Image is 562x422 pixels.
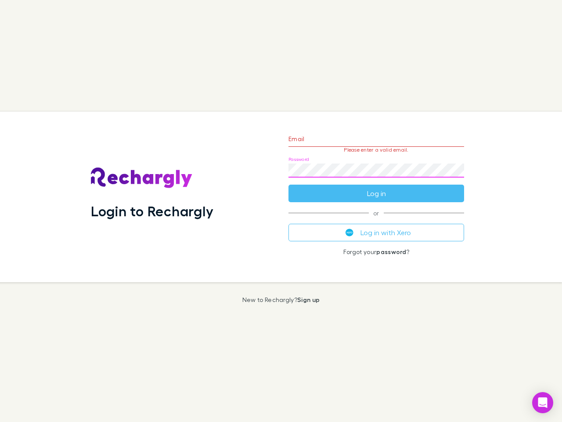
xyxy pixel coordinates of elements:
[376,248,406,255] a: password
[242,296,320,303] p: New to Rechargly?
[91,167,193,189] img: Rechargly's Logo
[288,185,464,202] button: Log in
[91,203,213,219] h1: Login to Rechargly
[288,248,464,255] p: Forgot your ?
[288,147,464,153] p: Please enter a valid email.
[297,296,320,303] a: Sign up
[288,224,464,241] button: Log in with Xero
[346,229,353,236] img: Xero's logo
[532,392,553,413] div: Open Intercom Messenger
[288,156,309,163] label: Password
